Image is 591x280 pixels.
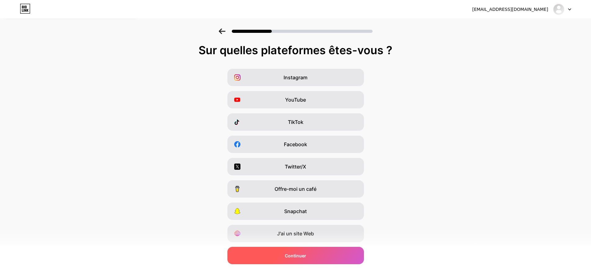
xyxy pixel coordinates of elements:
[553,3,565,15] img: leroypro
[288,119,303,125] font: TikTok
[285,164,306,170] font: Twitter/X
[284,74,307,81] font: Instagram
[285,97,306,103] font: YouTube
[277,230,314,237] font: J'ai un site Web
[285,253,306,258] font: Continuer
[284,208,307,214] font: Snapchat
[472,7,548,12] font: [EMAIL_ADDRESS][DOMAIN_NAME]
[275,186,316,192] font: Offre-moi un café
[199,43,392,57] font: Sur quelles plateformes êtes-vous ?
[284,141,307,147] font: Facebook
